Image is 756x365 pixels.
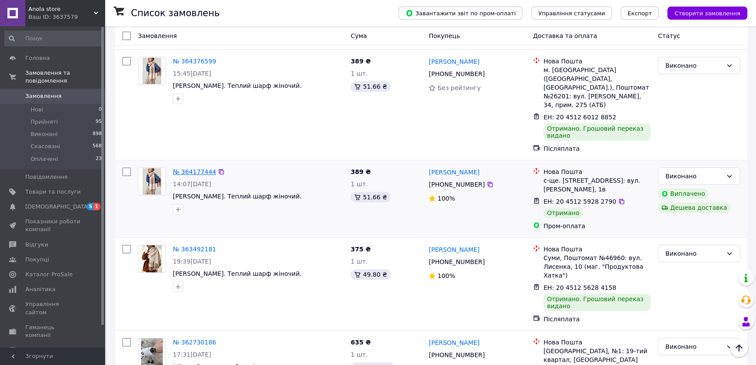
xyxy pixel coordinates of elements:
[543,114,616,121] span: ЕН: 20 4512 6012 8852
[99,106,102,114] span: 0
[543,347,651,364] div: [GEOGRAPHIC_DATA], №1: 19-тий квартал, [GEOGRAPHIC_DATA]
[25,54,50,62] span: Головна
[659,9,747,16] a: Створити замовлення
[674,10,740,17] span: Створити замовлення
[351,258,368,265] span: 1 шт.
[142,57,161,84] img: Фото товару
[173,168,216,175] a: № 364177444
[173,70,211,77] span: 15:45[DATE]
[28,5,94,13] span: Anola store
[543,315,651,323] div: Післяплата
[25,92,62,100] span: Замовлення
[531,7,612,20] button: Управління статусами
[543,123,651,141] div: Отримано. Грошовий переказ видано
[665,171,722,181] div: Виконано
[665,249,722,258] div: Виконано
[351,192,390,202] div: 51.66 ₴
[25,203,90,211] span: [DEMOGRAPHIC_DATA]
[173,351,211,358] span: 17:31[DATE]
[543,57,651,66] div: Нова Пошта
[138,167,166,195] a: Фото товару
[543,208,583,218] div: Отримано
[730,339,748,357] button: Наверх
[31,155,58,163] span: Оплачені
[25,218,81,233] span: Показники роботи компанії
[665,61,722,70] div: Виконано
[351,58,371,65] span: 389 ₴
[173,193,302,200] span: [PERSON_NAME]. Теплий шарф жіночий.
[658,188,708,199] div: Виплачено
[543,198,616,205] span: ЕН: 20 4512 5928 2790
[138,32,177,39] span: Замовлення
[405,9,515,17] span: Завантажити звіт по пром-оплаті
[351,246,371,253] span: 375 ₴
[427,256,486,268] div: [PHONE_NUMBER]
[25,256,49,264] span: Покупці
[628,10,652,17] span: Експорт
[173,339,216,346] a: № 362730186
[621,7,659,20] button: Експорт
[427,349,486,361] div: [PHONE_NUMBER]
[429,57,479,66] a: [PERSON_NAME]
[31,130,58,138] span: Виконані
[427,178,486,191] div: [PHONE_NUMBER]
[173,82,302,89] span: [PERSON_NAME]. Теплий шарф жіночий.
[543,254,651,280] div: Суми, Поштомат №46960: вул. Лисенка, 10 (маг. "Продуктова Хатка")
[351,339,371,346] span: 635 ₴
[543,66,651,109] div: м. [GEOGRAPHIC_DATA] ([GEOGRAPHIC_DATA], [GEOGRAPHIC_DATA].), Поштомат №26201: вул. [PERSON_NAME]...
[429,168,479,177] a: [PERSON_NAME]
[667,7,747,20] button: Створити замовлення
[543,176,651,194] div: с-ще. [STREET_ADDRESS]: вул. [PERSON_NAME], 1в
[142,245,162,272] img: Фото товару
[427,68,486,80] div: [PHONE_NUMBER]
[543,294,651,311] div: Отримано. Грошовий переказ видано
[25,285,55,293] span: Аналітика
[173,258,211,265] span: 19:39[DATE]
[138,57,166,85] a: Фото товару
[437,195,455,202] span: 100%
[437,272,455,279] span: 100%
[31,143,60,150] span: Скасовані
[173,270,302,277] a: [PERSON_NAME]. Теплий шарф жіночий.
[142,168,161,195] img: Фото товару
[543,144,651,153] div: Післяплата
[93,143,102,150] span: 568
[131,8,220,18] h1: Список замовлень
[429,245,479,254] a: [PERSON_NAME]
[138,245,166,273] a: Фото товару
[429,32,460,39] span: Покупець
[93,130,102,138] span: 898
[25,188,81,196] span: Товари та послуги
[173,181,211,188] span: 14:07[DATE]
[25,346,48,354] span: Маркет
[543,222,651,230] div: Пром-оплата
[25,323,81,339] span: Гаманець компанії
[658,32,680,39] span: Статус
[31,118,58,126] span: Прийняті
[351,81,390,92] div: 51.66 ₴
[351,269,390,280] div: 49.80 ₴
[429,338,479,347] a: [PERSON_NAME]
[399,7,522,20] button: Завантажити звіт по пром-оплаті
[173,58,216,65] a: № 364376599
[87,203,94,210] span: 5
[93,203,100,210] span: 1
[543,167,651,176] div: Нова Пошта
[25,69,105,85] span: Замовлення та повідомлення
[96,118,102,126] span: 95
[533,32,597,39] span: Доставка та оплата
[28,13,105,21] div: Ваш ID: 3637579
[173,246,216,253] a: № 363492181
[543,245,651,254] div: Нова Пошта
[658,202,730,213] div: Дешева доставка
[538,10,605,17] span: Управління статусами
[96,155,102,163] span: 23
[25,241,48,249] span: Відгуки
[351,32,367,39] span: Cума
[351,70,368,77] span: 1 шт.
[437,84,481,91] span: Без рейтингу
[31,106,43,114] span: Нові
[25,300,81,316] span: Управління сайтом
[351,168,371,175] span: 389 ₴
